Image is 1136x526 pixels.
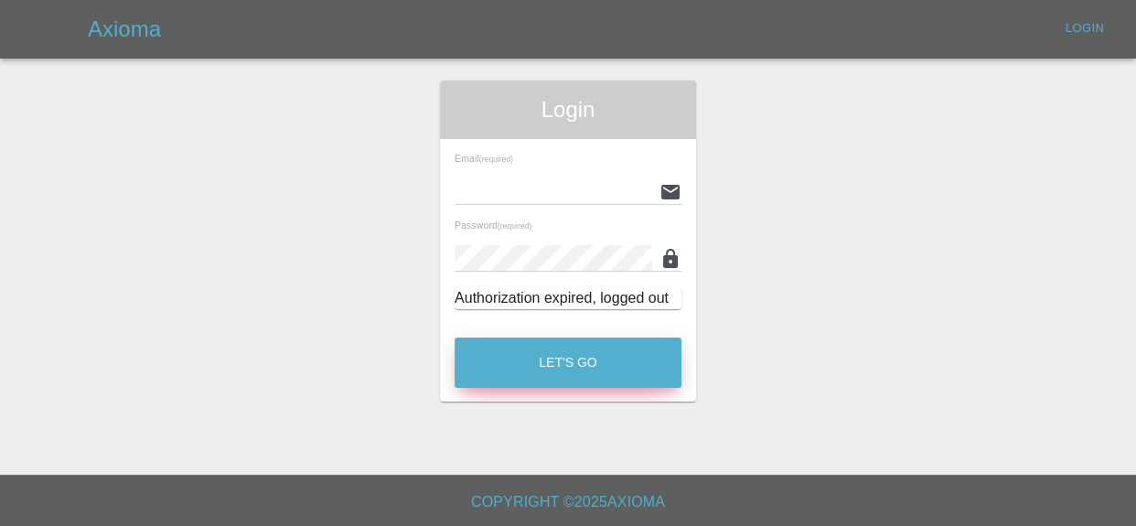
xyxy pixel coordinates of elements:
span: Login [455,95,681,124]
small: (required) [479,156,513,164]
small: (required) [498,222,531,231]
span: Password [455,220,531,231]
a: Login [1056,15,1114,43]
button: Let's Go [455,338,681,388]
h6: Copyright © 2025 Axioma [15,489,1121,515]
h5: Axioma [88,15,161,44]
div: Authorization expired, logged out [455,287,681,309]
span: Email [455,153,513,164]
